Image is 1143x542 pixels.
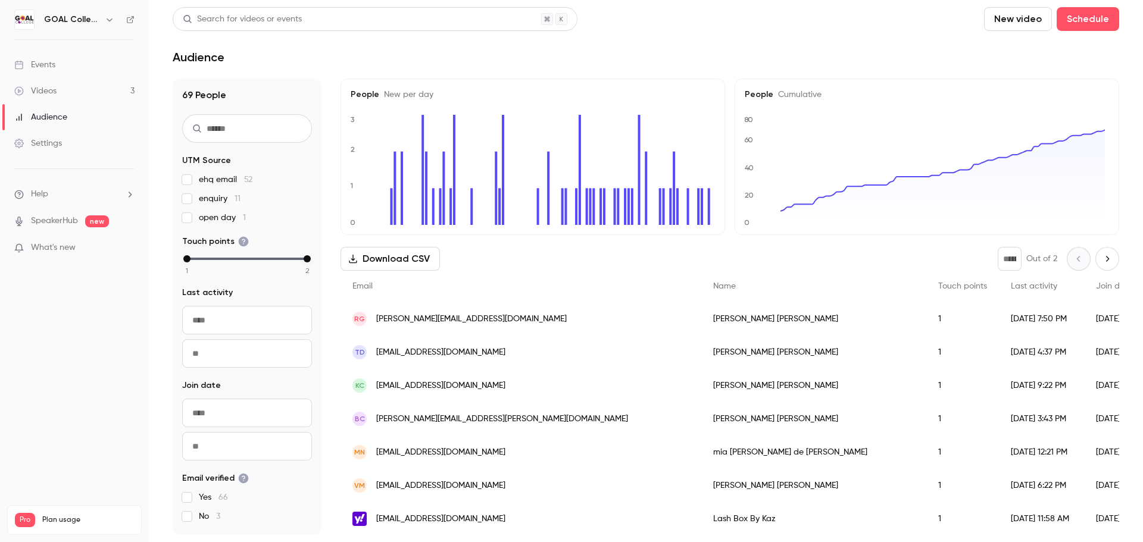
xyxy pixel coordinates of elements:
[355,347,365,358] span: TD
[1011,282,1057,290] span: Last activity
[773,90,822,99] span: Cumulative
[14,59,55,71] div: Events
[31,215,78,227] a: SpeakerHub
[14,188,135,200] li: help-dropdown-opener
[182,306,312,334] input: From
[744,115,753,124] text: 80
[182,287,233,299] span: Last activity
[926,336,999,369] div: 1
[701,402,926,436] div: [PERSON_NAME] [PERSON_NAME]
[304,255,311,262] div: max
[235,195,241,203] span: 11
[350,218,355,227] text: 0
[85,215,109,227] span: new
[31,242,76,254] span: What's new
[182,380,221,391] span: Join date
[350,181,353,190] text: 1
[31,188,48,200] span: Help
[701,469,926,502] div: [PERSON_NAME] [PERSON_NAME]
[376,380,505,392] span: [EMAIL_ADDRESS][DOMAIN_NAME]
[376,513,505,525] span: [EMAIL_ADDRESS][DOMAIN_NAME]
[182,155,231,167] span: UTM Source
[701,436,926,469] div: mia [PERSON_NAME] de [PERSON_NAME]
[354,314,365,324] span: RG
[182,236,249,247] span: Touch points
[745,89,1109,101] h5: People
[351,145,355,153] text: 2
[926,469,999,502] div: 1
[183,255,190,262] div: min
[352,282,373,290] span: Email
[182,432,312,460] input: To
[926,402,999,436] div: 1
[42,515,134,525] span: Plan usage
[701,302,926,336] div: [PERSON_NAME] [PERSON_NAME]
[713,282,736,290] span: Name
[243,214,246,222] span: 1
[376,346,505,359] span: [EMAIL_ADDRESS][DOMAIN_NAME]
[244,176,252,184] span: 52
[1096,282,1133,290] span: Join date
[938,282,987,290] span: Touch points
[701,336,926,369] div: [PERSON_NAME] [PERSON_NAME]
[376,413,628,425] span: [PERSON_NAME][EMAIL_ADDRESS][PERSON_NAME][DOMAIN_NAME]
[14,85,57,97] div: Videos
[355,380,364,391] span: KC
[1095,247,1119,271] button: Next page
[218,493,228,502] span: 66
[376,313,567,325] span: [PERSON_NAME][EMAIL_ADDRESS][DOMAIN_NAME]
[14,137,62,149] div: Settings
[999,402,1084,436] div: [DATE] 3:43 PM
[120,243,135,253] iframe: Noticeable Trigger
[379,90,433,99] span: New per day
[216,512,220,521] span: 3
[182,472,249,484] span: Email verified
[352,512,367,526] img: yahoo.com.au
[745,191,754,199] text: 20
[199,510,220,522] span: No
[744,136,753,144] text: 60
[984,7,1052,31] button: New video
[305,265,310,276] span: 2
[926,502,999,535] div: 1
[926,436,999,469] div: 1
[701,369,926,402] div: [PERSON_NAME] [PERSON_NAME]
[354,447,365,458] span: mn
[999,369,1084,402] div: [DATE] 9:22 PM
[999,336,1084,369] div: [DATE] 4:37 PM
[186,265,188,276] span: 1
[199,212,246,224] span: open day
[341,247,440,271] button: Download CSV
[14,111,67,123] div: Audience
[173,50,224,64] h1: Audience
[351,115,355,124] text: 3
[182,88,312,102] h1: 69 People
[1026,253,1057,265] p: Out of 2
[199,174,252,186] span: ehq email
[745,164,754,172] text: 40
[15,513,35,527] span: Pro
[354,480,365,491] span: VM
[182,339,312,368] input: To
[999,469,1084,502] div: [DATE] 6:22 PM
[351,89,715,101] h5: People
[199,193,241,205] span: enquiry
[999,302,1084,336] div: [DATE] 7:50 PM
[15,10,34,29] img: GOAL College
[701,502,926,535] div: Lash Box By Kaz
[926,369,999,402] div: 1
[999,436,1084,469] div: [DATE] 12:21 PM
[376,480,505,492] span: [EMAIL_ADDRESS][DOMAIN_NAME]
[199,491,228,503] span: Yes
[183,13,302,26] div: Search for videos or events
[1057,7,1119,31] button: Schedule
[926,302,999,336] div: 1
[182,399,312,427] input: From
[999,502,1084,535] div: [DATE] 11:58 AM
[44,14,100,26] h6: GOAL College
[744,218,749,227] text: 0
[376,446,505,459] span: [EMAIL_ADDRESS][DOMAIN_NAME]
[355,413,365,424] span: BC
